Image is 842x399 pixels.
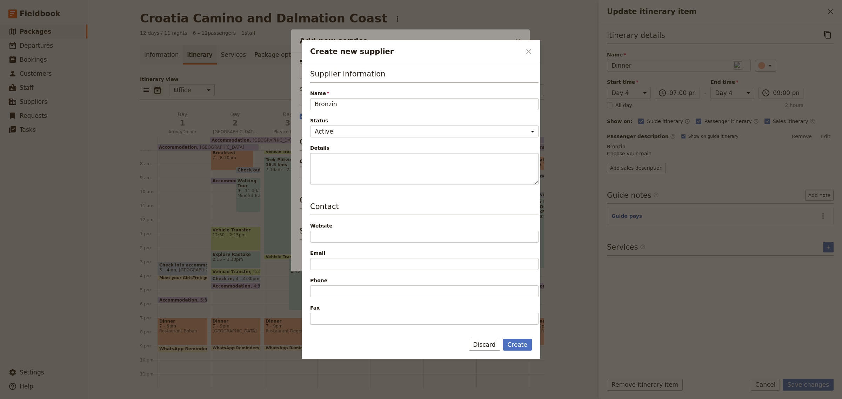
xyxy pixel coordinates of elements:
[310,231,539,243] input: Website
[310,98,539,110] input: Name
[469,339,500,351] button: Discard
[310,285,539,297] input: Phone
[310,201,539,215] h3: Contact
[310,277,539,284] span: Phone
[310,144,539,151] span: Details
[310,46,521,57] h2: Create new supplier
[310,126,539,137] select: Status
[310,313,539,325] input: Fax
[310,258,539,270] input: Email
[310,304,539,311] span: Fax
[503,339,532,351] button: Create
[310,69,539,83] h3: Supplier information
[523,46,535,58] button: Close dialog
[310,117,539,124] span: Status
[310,250,539,257] span: Email
[310,222,539,229] div: Website
[310,90,539,97] span: Name
[310,153,539,185] textarea: Details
